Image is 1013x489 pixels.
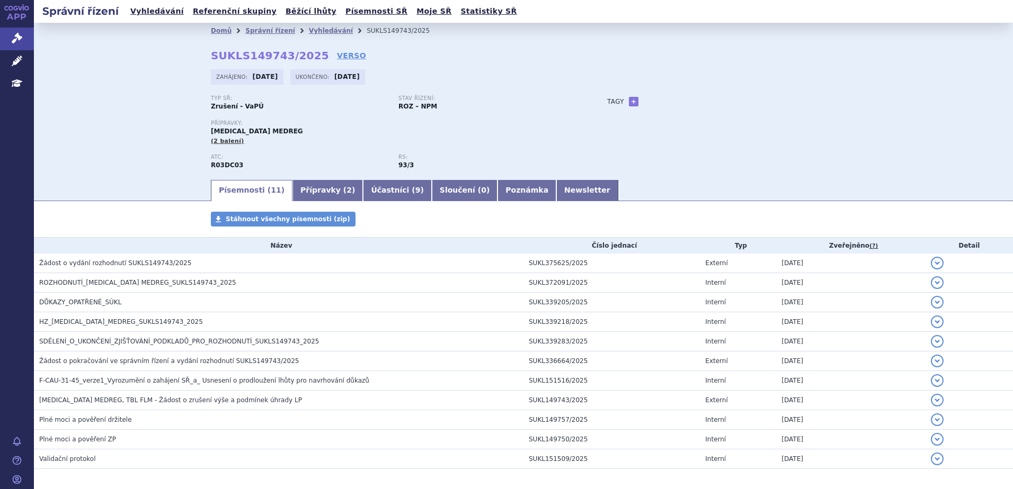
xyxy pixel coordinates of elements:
th: Číslo jednací [523,238,700,253]
span: Interní [705,377,726,384]
span: Žádost o pokračování ve správním řízení a vydání rozhodnutí SUKLS149743/2025 [39,357,299,365]
span: 9 [415,186,421,194]
td: [DATE] [776,449,925,469]
a: Vyhledávání [309,27,353,34]
td: SUKL339283/2025 [523,332,700,351]
p: ATC: [211,154,388,160]
span: 0 [481,186,486,194]
a: Statistiky SŘ [457,4,520,19]
span: Zahájeno: [216,73,250,81]
td: [DATE] [776,351,925,371]
button: detail [931,374,944,387]
td: [DATE] [776,253,925,273]
span: Interní [705,279,726,286]
th: Detail [926,238,1013,253]
td: SUKL339218/2025 [523,312,700,332]
td: SUKL339205/2025 [523,293,700,312]
span: Interní [705,318,726,325]
button: detail [931,296,944,309]
span: HZ_MONTELUKAST_MEDREG_SUKLS149743_2025 [39,318,203,325]
th: Typ [700,238,776,253]
td: SUKL149743/2025 [523,391,700,410]
strong: [DATE] [253,73,278,80]
th: Zveřejněno [776,238,925,253]
span: Ukončeno: [296,73,332,81]
td: [DATE] [776,312,925,332]
td: [DATE] [776,410,925,430]
span: Interní [705,436,726,443]
td: [DATE] [776,293,925,312]
span: SDĚLENÍ_O_UKONČENÍ_ZJIŠŤOVÁNÍ_PODKLADŮ_PRO_ROZHODNUTÍ_SUKLS149743_2025 [39,338,319,345]
a: Referenční skupiny [190,4,280,19]
span: 2 [346,186,352,194]
span: MONTELUKAST MEDREG, TBL FLM - Žádost o zrušení výše a podmínek úhrady LP [39,396,302,404]
p: RS: [398,154,575,160]
a: + [629,97,638,106]
strong: preventivní antiastmatika, antileukotrieny, p.o. [398,161,414,169]
a: VERSO [337,50,366,61]
span: Validační protokol [39,455,96,463]
a: Přípravky (2) [292,180,363,201]
span: Interní [705,416,726,423]
span: [MEDICAL_DATA] MEDREG [211,128,303,135]
span: 11 [271,186,281,194]
a: Účastníci (9) [363,180,431,201]
button: detail [931,335,944,348]
p: Typ SŘ: [211,95,388,102]
strong: ROZ – NPM [398,103,437,110]
span: Interní [705,455,726,463]
button: detail [931,315,944,328]
li: SUKLS149743/2025 [367,23,443,39]
a: Správní řízení [245,27,295,34]
abbr: (?) [869,242,878,250]
a: Stáhnout všechny písemnosti (zip) [211,212,356,227]
button: detail [931,452,944,465]
span: Externí [705,396,727,404]
a: Moje SŘ [413,4,455,19]
button: detail [931,276,944,289]
button: detail [931,413,944,426]
td: SUKL336664/2025 [523,351,700,371]
a: Domů [211,27,232,34]
button: detail [931,257,944,269]
strong: Zrušení - VaPÚ [211,103,264,110]
span: Interní [705,338,726,345]
span: Externí [705,357,727,365]
td: SUKL149757/2025 [523,410,700,430]
a: Poznámka [497,180,556,201]
td: [DATE] [776,371,925,391]
th: Název [34,238,523,253]
span: Plné moci a pověření držitele [39,416,132,423]
button: detail [931,394,944,406]
td: SUKL375625/2025 [523,253,700,273]
td: SUKL151516/2025 [523,371,700,391]
td: SUKL372091/2025 [523,273,700,293]
td: [DATE] [776,273,925,293]
span: Externí [705,259,727,267]
td: SUKL151509/2025 [523,449,700,469]
p: Přípravky: [211,120,586,126]
span: Interní [705,298,726,306]
a: Běžící lhůty [282,4,340,19]
td: [DATE] [776,332,925,351]
a: Písemnosti SŘ [342,4,411,19]
button: detail [931,433,944,446]
td: [DATE] [776,391,925,410]
span: Stáhnout všechny písemnosti (zip) [226,215,350,223]
h2: Správní řízení [34,4,127,19]
strong: SUKLS149743/2025 [211,49,329,62]
span: Žádost o vydání rozhodnutí SUKLS149743/2025 [39,259,191,267]
span: F-CAU-31-45_verze1_Vyrozumění o zahájení SŘ_a_ Usnesení o prodloužení lhůty pro navrhování důkazů [39,377,369,384]
strong: MONTELUKAST [211,161,243,169]
span: Plné moci a pověření ZP [39,436,116,443]
a: Newsletter [556,180,618,201]
a: Vyhledávání [127,4,187,19]
a: Sloučení (0) [432,180,497,201]
span: ROZHODNUTÍ_MONTELUKAST MEDREG_SUKLS149743_2025 [39,279,236,286]
p: Stav řízení: [398,95,575,102]
td: SUKL149750/2025 [523,430,700,449]
span: (2 balení) [211,138,244,144]
button: detail [931,355,944,367]
span: DŮKAZY_OPATŘENÉ_SÚKL [39,298,121,306]
td: [DATE] [776,430,925,449]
